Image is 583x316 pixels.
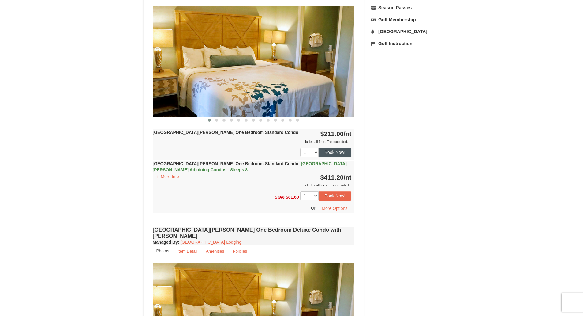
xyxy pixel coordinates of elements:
[153,130,298,135] strong: [GEOGRAPHIC_DATA][PERSON_NAME] One Bedroom Standard Condo
[153,240,179,245] strong: :
[153,139,352,145] div: Includes all fees. Tax excluded.
[311,205,317,210] span: Or,
[298,161,300,166] span: :
[153,245,173,257] a: Photos
[153,173,181,180] button: [+] More Info
[344,130,352,137] span: /nt
[229,245,251,257] a: Policies
[233,249,247,253] small: Policies
[174,245,201,257] a: Item Detail
[319,191,352,200] button: Book Now!
[275,195,285,200] span: Save
[202,245,228,257] a: Amenities
[178,249,197,253] small: Item Detail
[371,26,439,37] a: [GEOGRAPHIC_DATA]
[286,195,299,200] span: $81.60
[344,174,352,181] span: /nt
[181,240,241,245] a: [GEOGRAPHIC_DATA] Lodging
[318,204,351,213] button: More Options
[153,182,352,188] div: Includes all fees. Tax excluded.
[371,38,439,49] a: Golf Instruction
[371,2,439,13] a: Season Passes
[156,249,169,253] small: Photos
[153,240,178,245] span: Managed By
[320,174,344,181] span: $411.20
[206,249,224,253] small: Amenities
[320,130,352,137] strong: $211.00
[371,14,439,25] a: Golf Membership
[153,227,355,239] h4: [GEOGRAPHIC_DATA][PERSON_NAME] One Bedroom Deluxe Condo with [PERSON_NAME]
[319,148,352,157] button: Book Now!
[153,161,347,172] strong: [GEOGRAPHIC_DATA][PERSON_NAME] One Bedroom Standard Condo
[153,6,355,116] img: 18876286-121-55434444.jpg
